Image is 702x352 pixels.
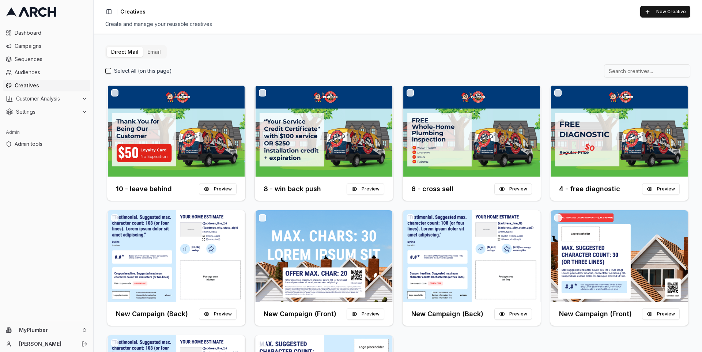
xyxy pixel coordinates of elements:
[604,64,690,77] input: Search creatives...
[199,183,237,195] button: Preview
[264,184,321,194] h3: 8 - win back push
[411,309,483,319] h3: New Campaign (Back)
[494,183,532,195] button: Preview
[550,85,688,177] img: Front creative for 4 - free diagnostic
[3,138,90,150] a: Admin tools
[16,95,79,102] span: Customer Analysis
[19,340,73,348] a: [PERSON_NAME]
[15,29,87,37] span: Dashboard
[347,183,384,195] button: Preview
[255,85,393,177] img: Front creative for 8 - win back push
[116,184,172,194] h3: 10 - leave behind
[3,27,90,39] a: Dashboard
[114,67,172,75] label: Select All (on this page)
[15,42,87,50] span: Campaigns
[3,126,90,138] div: Admin
[105,20,690,28] div: Create and manage your reusable creatives
[347,308,384,320] button: Preview
[264,309,336,319] h3: New Campaign (Front)
[411,184,453,194] h3: 6 - cross sell
[120,8,146,15] span: Creatives
[494,308,532,320] button: Preview
[107,210,245,302] img: Front creative for New Campaign (Back)
[642,183,680,195] button: Preview
[120,8,146,15] nav: breadcrumb
[3,80,90,91] a: Creatives
[15,140,87,148] span: Admin tools
[79,339,90,349] button: Log out
[15,69,87,76] span: Audiences
[3,40,90,52] a: Campaigns
[550,210,688,302] img: Front creative for New Campaign (Front)
[3,93,90,105] button: Customer Analysis
[15,56,87,63] span: Sequences
[19,327,79,333] span: MyPlumber
[199,308,237,320] button: Preview
[116,309,188,319] h3: New Campaign (Back)
[3,324,90,336] button: MyPlumber
[640,6,690,18] button: New Creative
[107,47,143,57] button: Direct Mail
[15,82,87,89] span: Creatives
[255,210,393,302] img: Front creative for New Campaign (Front)
[559,309,632,319] h3: New Campaign (Front)
[403,85,541,177] img: Front creative for 6 - cross sell
[403,210,541,302] img: Front creative for New Campaign (Back)
[559,184,620,194] h3: 4 - free diagnostic
[107,85,245,177] img: Front creative for 10 - leave behind
[143,47,165,57] button: Email
[16,108,79,116] span: Settings
[642,308,680,320] button: Preview
[3,67,90,78] a: Audiences
[3,53,90,65] a: Sequences
[3,106,90,118] button: Settings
